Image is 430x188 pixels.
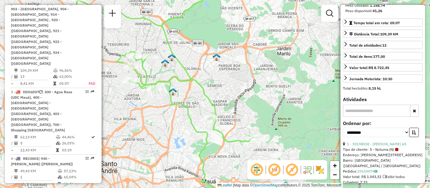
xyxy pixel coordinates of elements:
i: % de utilização do peso [58,169,62,173]
a: 1 - 30198038 - [PERSON_NAME] AS [347,142,406,146]
strong: 13 [382,43,386,48]
td: / [11,140,14,146]
td: 03:56 [64,181,94,187]
a: Tempo total em rota: 05:07 [343,18,423,27]
span: Exibir deslocamento [250,163,264,177]
h4: Atividades [343,97,423,102]
strong: R$ 8.722,45 [369,65,389,70]
i: Tempo total em rota [53,82,56,85]
td: = [11,181,14,187]
img: 612 UDC Light WCL Jardim Tietê [161,59,169,67]
td: 57,13% [64,168,94,174]
td: 5 [20,140,56,146]
a: Zoom in [330,161,339,170]
span: Tempo total em rota: 05:07 [353,21,400,25]
div: Pedidos: [343,169,423,174]
a: Distância Total:109,39 KM [343,30,423,38]
td: 65,04% [64,174,94,180]
div: Total hectolitro: [343,86,423,91]
img: Exibir/Ocultar setores [315,165,325,175]
a: Zoom out [330,170,339,179]
div: Jornada Motorista: 10:30 [349,76,392,82]
i: % de utilização do peso [53,69,58,72]
div: Peso Utilizado: [345,3,420,8]
img: Teste centro de gravidade [168,54,176,61]
div: Valor total: [349,65,389,71]
span: 109,39 KM [380,32,398,36]
span: | 300 - Agua Rasa (UDC Mauá), 400 - [GEOGRAPHIC_DATA] - [GEOGRAPHIC_DATA] ([GEOGRAPHIC_DATA]), 40... [11,90,72,132]
em: Opções [85,90,89,94]
strong: 177,00 [373,54,385,59]
button: Ordem crescente [409,128,419,137]
div: Tipo de cliente: [343,147,423,152]
i: Distância Total [14,169,18,173]
span: DDX6D57 [23,90,39,94]
td: / [11,74,14,80]
span: | 940 - [PERSON_NAME] ([PERSON_NAME]) [11,156,73,166]
span: REC0003 [23,156,38,161]
img: 613 UDC Light WCL São Mateus ll [213,53,220,61]
div: Map data © contributors,© 2025 TomTom, Microsoft [216,183,343,188]
i: % de utilização da cubagem [56,141,60,145]
td: 8,41 KM [20,81,53,87]
td: 96,56% [59,68,83,74]
a: 29159074 [357,169,377,173]
a: OpenStreetMap [253,183,279,187]
td: 1 [20,174,57,180]
td: 49,43 KM [20,181,57,187]
i: Total de Atividades [14,141,18,145]
td: 05:07 [59,81,83,87]
div: Endereço: [PERSON_NAME][STREET_ADDRESS] [343,152,423,158]
span: Exibir NR [267,163,282,177]
a: Nova sessão e pesquisa [106,7,119,21]
a: Exibir filtros [324,7,336,19]
strong: 1.158,74 [370,3,385,8]
span: Exibir todos [383,174,405,179]
i: Total de Atividades [14,75,18,78]
strong: 8,15 hL [369,86,381,91]
div: Distância Total: [349,31,398,37]
i: % de utilização do peso [56,135,60,139]
img: 616 UDC Light WCL São Mateus [169,88,177,96]
i: % de utilização da cubagem [58,175,62,179]
i: Tempo total em rota [56,148,59,152]
a: Jornada Motorista: 10:30 [343,74,423,83]
span: − [333,171,337,178]
span: + [333,162,337,169]
em: Opções [85,157,89,160]
td: 03:29 [62,147,91,153]
div: Bairro: [GEOGRAPHIC_DATA] ([GEOGRAPHIC_DATA] / [GEOGRAPHIC_DATA]) [343,158,423,169]
td: 109,39 KM [20,68,53,74]
div: Valor total: R$ 1.043,32 [343,174,423,180]
td: 49,43 KM [20,168,57,174]
td: 26,03% [62,140,91,146]
a: Total de atividades:13 [343,41,423,49]
a: Valor total:R$ 8.722,45 [343,63,423,71]
i: Rota otimizada [92,135,95,139]
td: 63,00% [59,74,83,80]
label: Ordenar por: [343,120,423,127]
td: = [11,147,14,153]
i: Distância Total [14,135,18,139]
td: / [11,174,14,180]
a: Total de itens:177,00 [343,52,423,60]
span: 5 - Noturna (N) [370,147,398,152]
div: Peso disponível: [345,8,420,14]
span: 3 - [11,90,72,132]
i: Observações [374,170,377,173]
td: 62,13 KM [20,134,56,140]
td: 12,43 KM [20,147,56,153]
td: FAD [83,81,96,87]
i: Tempo total em rota [58,182,61,186]
em: Rota exportada [91,157,94,160]
i: Distância Total [14,69,18,72]
td: 13 [20,74,53,80]
span: Exibir rótulo [285,163,299,177]
td: = [11,81,14,87]
i: Veículo já utilizado nesta sessão [39,90,42,94]
i: % de utilização da cubagem [53,75,58,78]
span: | [233,183,234,187]
span: 4 - [11,156,73,166]
a: Leaflet [217,183,232,187]
span: Cubagem: 7,33 [343,180,367,184]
